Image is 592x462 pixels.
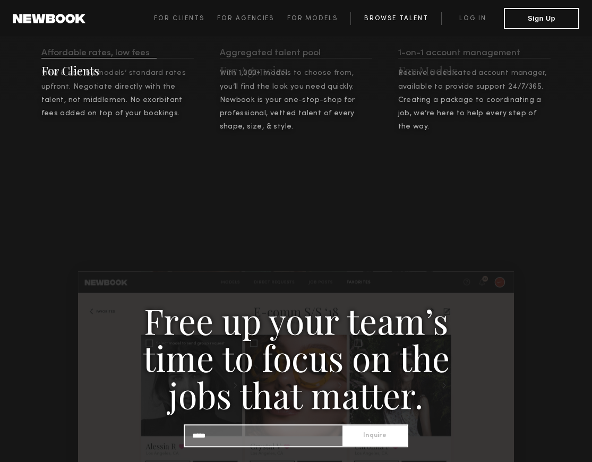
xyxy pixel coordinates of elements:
[154,15,204,22] span: For Clients
[287,15,338,22] span: For Models
[504,8,579,29] button: Sign Up
[154,12,217,25] a: For Clients
[217,12,287,25] a: For Agencies
[113,302,479,413] h3: Free up your team’s time to focus on the jobs that matter.
[220,63,287,79] a: For Agencies
[41,63,99,79] a: For Clients
[217,15,274,22] span: For Agencies
[350,12,441,25] a: Browse Talent
[441,12,504,25] a: Log in
[220,70,355,130] span: With 1,000+ models to choose from, you’ll find the look you need quickly. Newbook is your one-sto...
[398,63,457,79] a: For Models
[287,12,351,25] a: For Models
[41,70,186,116] span: View & sort by models’ standard rates upfront. Negotiate directly with the talent, not middlemen....
[342,425,407,446] button: Inquire
[398,70,547,130] span: Receive a dedicated account manager, available to provide support 24/7/365. Creating a package to...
